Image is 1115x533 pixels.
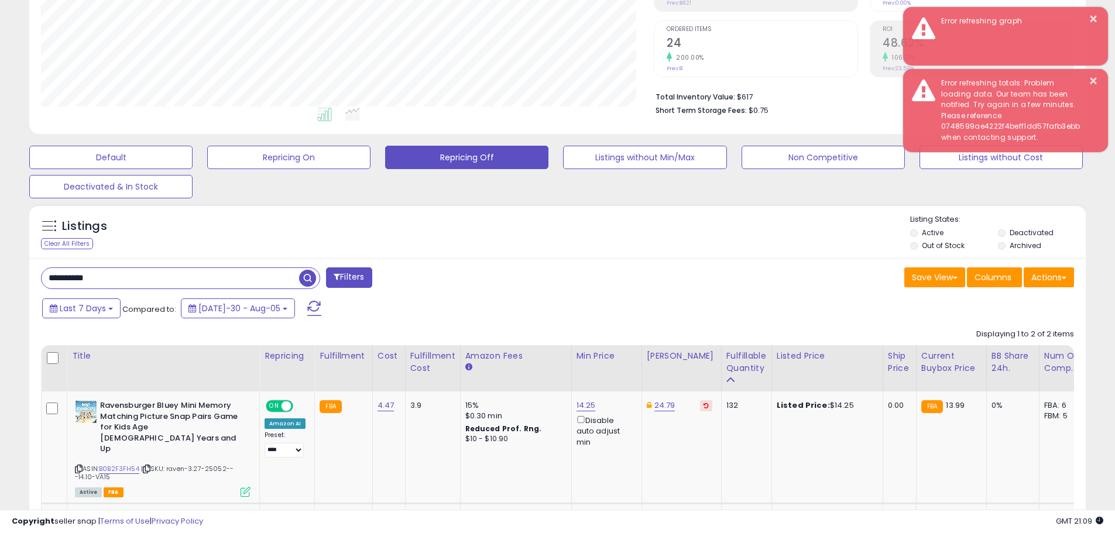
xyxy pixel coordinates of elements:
button: Filters [326,267,372,288]
div: BB Share 24h. [992,350,1034,374]
button: Columns [967,267,1022,287]
small: 106.10% [888,53,915,62]
div: seller snap | | [12,516,203,527]
span: ON [267,401,282,411]
div: Min Price [577,350,637,362]
div: Current Buybox Price [921,350,982,374]
span: Columns [975,271,1011,283]
a: 24.79 [654,400,675,411]
a: Terms of Use [100,515,150,527]
small: Prev: 8 [667,65,682,72]
b: Reduced Prof. Rng. [465,424,542,434]
label: Active [922,228,944,238]
span: 13.99 [946,400,965,411]
div: Ship Price [888,350,911,374]
a: B0B2F3FH54 [99,464,139,474]
b: Short Term Storage Fees: [656,105,747,115]
div: 0.00 [888,400,907,411]
img: 513hdLlSSDL._SL40_.jpg [75,400,97,424]
strong: Copyright [12,515,54,527]
button: × [1089,74,1098,88]
li: $617 [656,89,1065,103]
span: FBA [104,487,123,497]
b: Total Inventory Value: [656,92,735,102]
div: Disable auto adjust min [577,414,633,448]
span: Last 7 Days [60,302,106,314]
div: Fulfillable Quantity [726,350,767,374]
h2: 24 [667,36,857,52]
button: Listings without Cost [920,146,1083,169]
div: Clear All Filters [41,238,93,249]
b: Ravensburger Bluey Mini Memory Matching Picture Snap Pairs Game for Kids Age [DEMOGRAPHIC_DATA] Y... [100,400,242,458]
label: Archived [1010,240,1041,250]
div: Amazon AI [265,418,306,429]
small: 200.00% [672,53,704,62]
span: | SKU: raven-3.27-25052---14.10-VA15 [75,464,234,482]
h5: Listings [62,218,107,235]
div: Num of Comp. [1044,350,1087,374]
span: 2025-08-13 21:09 GMT [1056,515,1103,527]
span: [DATE]-30 - Aug-05 [198,302,280,314]
div: Error refreshing graph [932,16,1099,27]
div: Preset: [265,431,306,458]
div: ASIN: [75,400,251,496]
small: FBA [921,400,943,413]
div: [PERSON_NAME] [647,350,716,362]
span: $0.75 [749,105,769,116]
button: Deactivated & In Stock [29,175,193,198]
div: 15% [465,400,562,411]
div: Fulfillment Cost [410,350,455,374]
div: Displaying 1 to 2 of 2 items [976,329,1074,340]
div: Amazon Fees [465,350,567,362]
div: Repricing [265,350,310,362]
div: 3.9 [410,400,451,411]
button: Last 7 Days [42,298,121,318]
button: Save View [904,267,965,287]
small: Amazon Fees. [465,362,472,373]
div: Cost [378,350,400,362]
div: Listed Price [777,350,878,362]
button: Repricing On [207,146,370,169]
button: Listings without Min/Max [563,146,726,169]
a: 14.25 [577,400,596,411]
button: Repricing Off [385,146,548,169]
div: $14.25 [777,400,874,411]
a: Privacy Policy [152,515,203,527]
label: Deactivated [1010,228,1054,238]
a: 4.47 [378,400,394,411]
h2: 48.62% [883,36,1073,52]
div: 132 [726,400,763,411]
div: $10 - $10.90 [465,434,562,444]
label: Out of Stock [922,240,965,250]
div: 0% [992,400,1030,411]
span: Compared to: [122,304,176,315]
span: All listings currently available for purchase on Amazon [75,487,102,497]
small: Prev: 23.59% [883,65,914,72]
button: Non Competitive [742,146,905,169]
div: Fulfillment [320,350,367,362]
span: ROI [883,26,1073,33]
button: Default [29,146,193,169]
div: FBA: 6 [1044,400,1083,411]
div: $0.30 min [465,411,562,421]
button: [DATE]-30 - Aug-05 [181,298,295,318]
span: OFF [291,401,310,411]
b: Listed Price: [777,400,830,411]
button: Actions [1024,267,1074,287]
span: Ordered Items [667,26,857,33]
div: FBM: 5 [1044,411,1083,421]
button: × [1089,12,1098,26]
div: Title [72,350,255,362]
p: Listing States: [910,214,1086,225]
small: FBA [320,400,341,413]
div: Error refreshing totals: Problem loading data. Our team has been notified. Try again in a few min... [932,78,1099,143]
